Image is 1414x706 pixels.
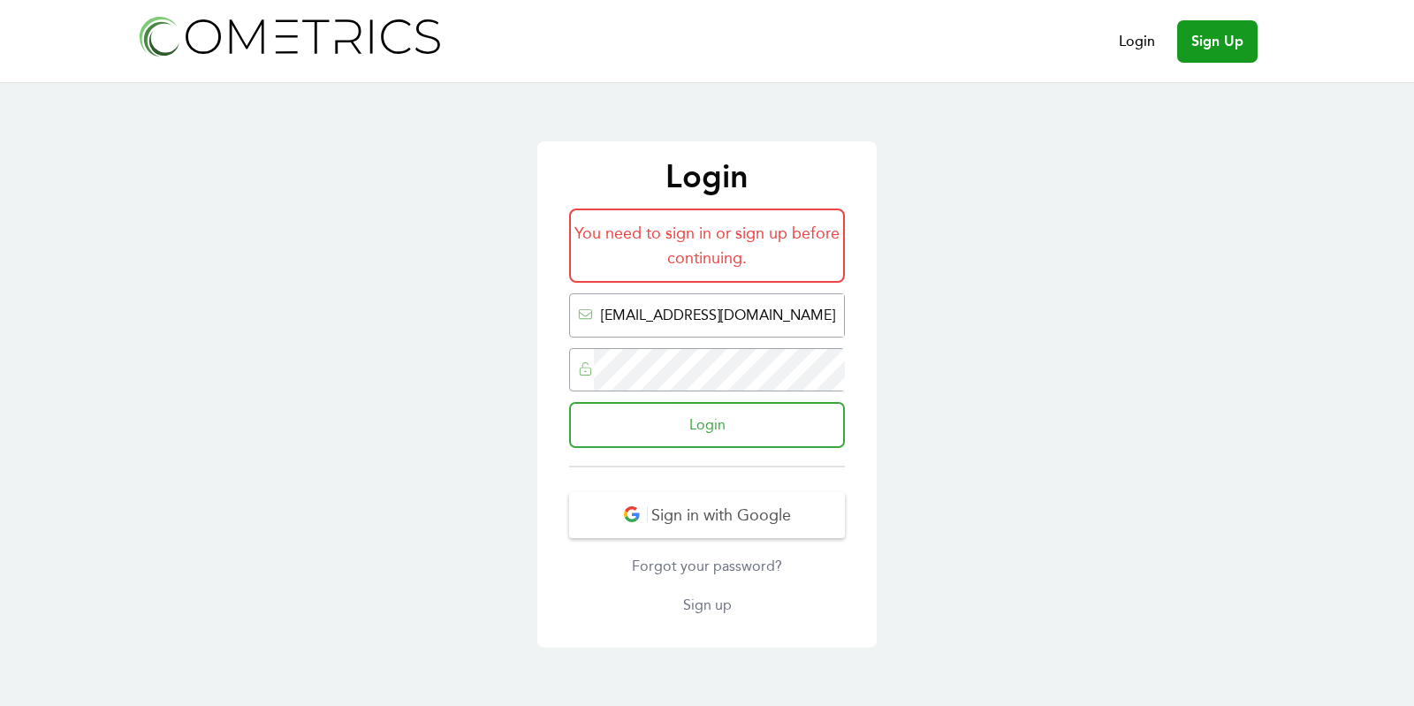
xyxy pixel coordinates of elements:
[569,595,845,616] a: Sign up
[569,209,845,283] div: You need to sign in or sign up before continuing.
[569,492,845,538] button: Sign in with Google
[569,402,845,448] input: Login
[1119,31,1155,52] a: Login
[594,294,844,337] input: Email
[134,11,444,61] img: Cometrics logo
[569,556,845,577] a: Forgot your password?
[1177,20,1258,63] a: Sign Up
[555,159,859,194] p: Login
